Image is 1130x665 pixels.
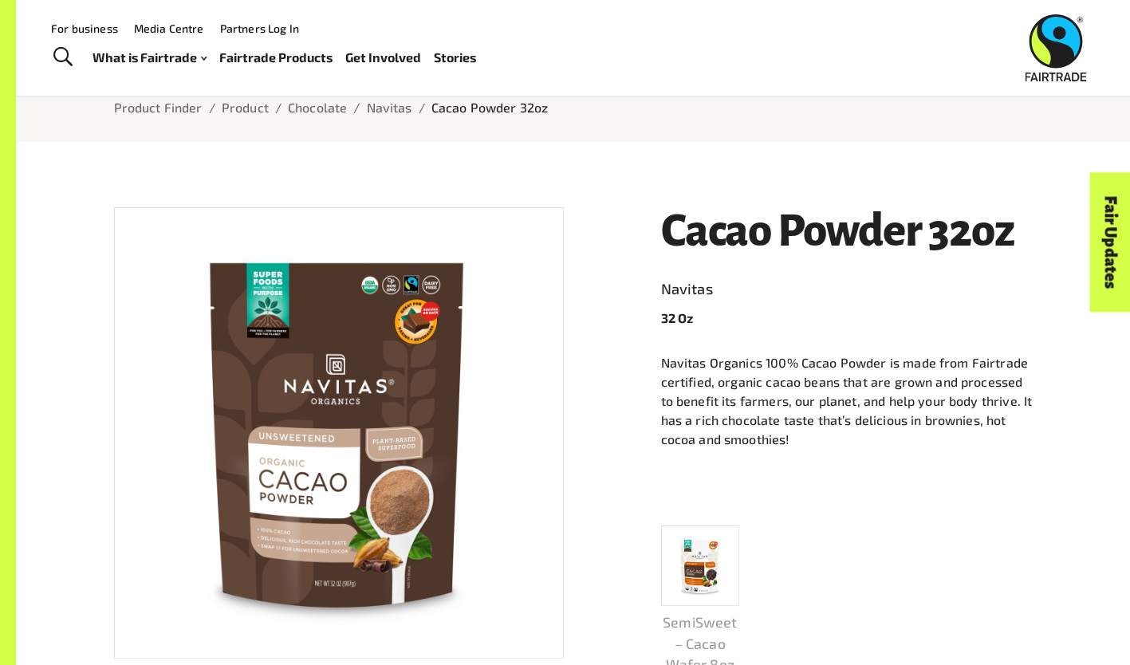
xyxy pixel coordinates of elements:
[288,100,347,115] a: Chocolate
[134,22,204,35] a: Media Centre
[114,98,1033,117] nav: breadcrumb
[431,98,549,117] p: Cacao Powder 32oz
[353,98,360,117] li: /
[43,37,82,77] a: Toggle Search
[661,353,1033,449] p: Navitas Organics 100% Cacao Powder is made from Fairtrade certified, organic cacao beans that are...
[661,207,1033,256] h1: Cacao Powder 32oz
[222,100,269,115] a: Product
[434,46,476,69] a: Stories
[93,46,207,69] a: What is Fairtrade
[367,100,412,115] a: Navitas
[661,277,1033,302] a: Navitas
[51,22,118,35] a: For business
[275,98,282,117] li: /
[114,100,203,115] a: Product Finder
[345,46,421,69] a: Get Involved
[220,22,299,35] a: Partners Log In
[1026,14,1087,81] img: Fairtrade Australia New Zealand logo
[419,98,425,117] li: /
[219,46,333,69] a: Fairtrade Products
[661,309,1033,328] p: 32 Oz
[209,98,215,117] li: /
